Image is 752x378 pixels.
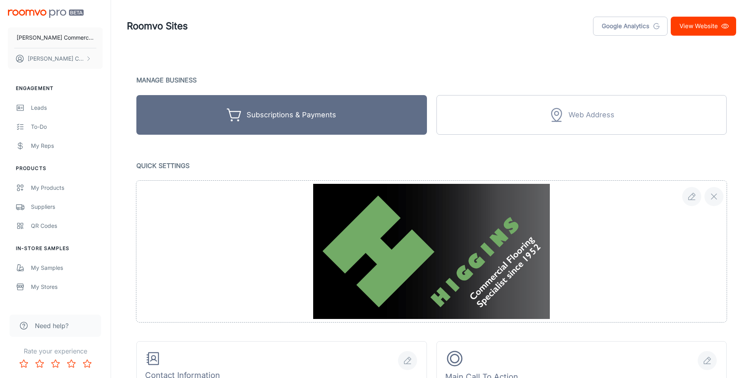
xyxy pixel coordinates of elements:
[247,109,336,121] div: Subscriptions & Payments
[16,356,32,372] button: Rate 1 star
[31,122,103,131] div: To-do
[31,263,103,272] div: My Samples
[568,109,614,121] div: Web Address
[593,17,668,36] a: Google Analytics tracking code can be added using the Custom Code feature on this page
[31,103,103,112] div: Leads
[8,27,103,48] button: [PERSON_NAME] Commercial Flooring
[79,356,95,372] button: Rate 5 star
[136,74,727,86] p: Manage Business
[32,356,48,372] button: Rate 2 star
[436,95,727,135] button: Web Address
[8,48,103,69] button: [PERSON_NAME] Cloud
[31,283,103,291] div: My Stores
[136,160,727,171] p: Quick Settings
[8,10,84,18] img: Roomvo PRO Beta
[35,321,69,330] span: Need help?
[31,183,103,192] div: My Products
[671,17,736,36] a: View Website
[127,19,188,33] h1: Roomvo Sites
[6,346,104,356] p: Rate your experience
[17,33,94,42] p: [PERSON_NAME] Commercial Flooring
[313,184,550,319] img: file preview
[28,54,84,63] p: [PERSON_NAME] Cloud
[31,141,103,150] div: My Reps
[136,95,427,135] button: Subscriptions & Payments
[31,202,103,211] div: Suppliers
[48,356,63,372] button: Rate 3 star
[63,356,79,372] button: Rate 4 star
[31,221,103,230] div: QR Codes
[436,95,727,135] div: Unlock with subscription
